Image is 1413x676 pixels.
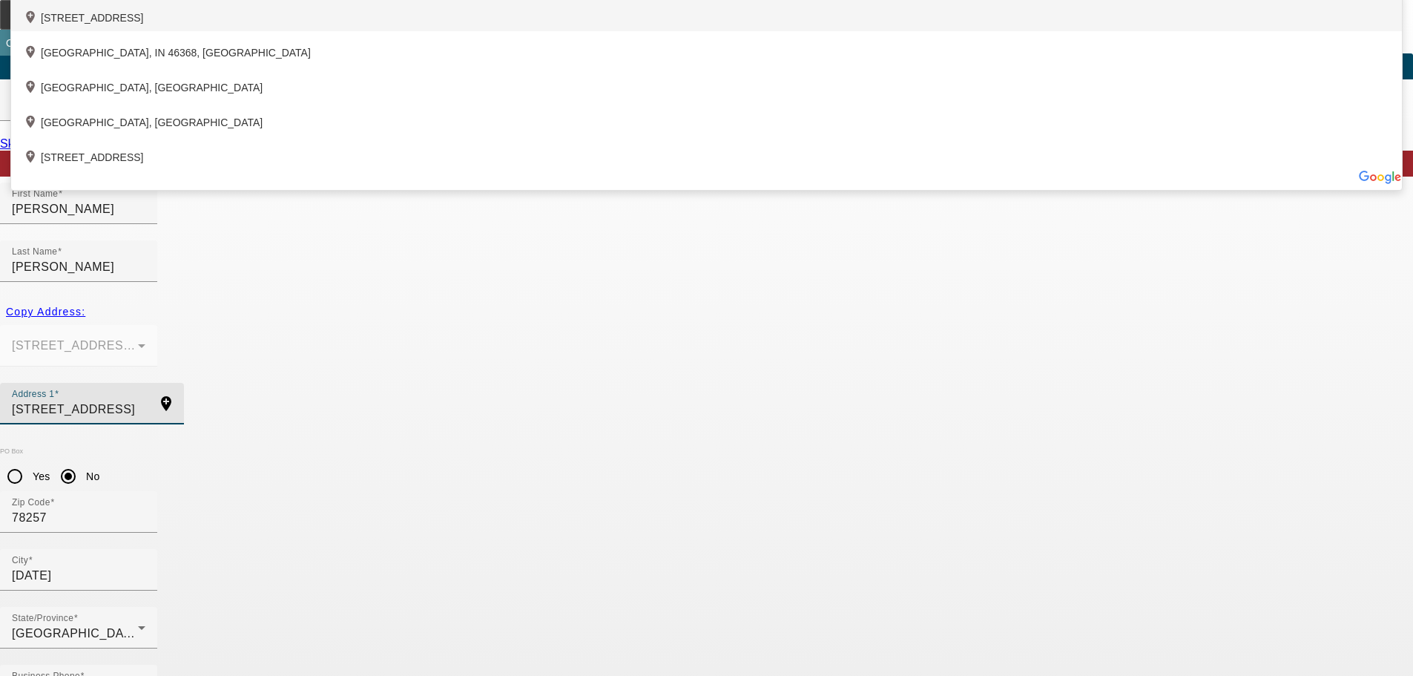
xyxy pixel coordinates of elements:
div: [GEOGRAPHIC_DATA], IN 46368, [GEOGRAPHIC_DATA] [11,31,1402,66]
mat-label: State/Province [12,614,73,623]
span: Copy Address: [6,306,85,318]
mat-label: First Name [12,189,58,199]
span: Opportunity / 102500233 / Apollo Constructors Inc. / [GEOGRAPHIC_DATA][PERSON_NAME] [6,37,518,49]
mat-icon: add_location [23,45,41,62]
label: No [83,469,99,484]
span: [GEOGRAPHIC_DATA] [12,627,142,640]
mat-label: City [12,556,28,565]
div: [GEOGRAPHIC_DATA], [GEOGRAPHIC_DATA] [11,66,1402,101]
mat-icon: add_location [148,395,184,413]
mat-label: Address 1 [12,390,54,399]
mat-label: Zip Code [12,498,50,508]
mat-icon: add_location [23,114,41,132]
img: Powered by Google [1358,171,1402,184]
mat-icon: add_location [23,79,41,97]
div: [STREET_ADDRESS] [11,136,1402,171]
label: Yes [30,469,50,484]
mat-label: Last Name [12,247,57,257]
mat-icon: add_location [23,10,41,27]
mat-icon: add_location [23,149,41,167]
div: [GEOGRAPHIC_DATA], [GEOGRAPHIC_DATA] [11,101,1402,136]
